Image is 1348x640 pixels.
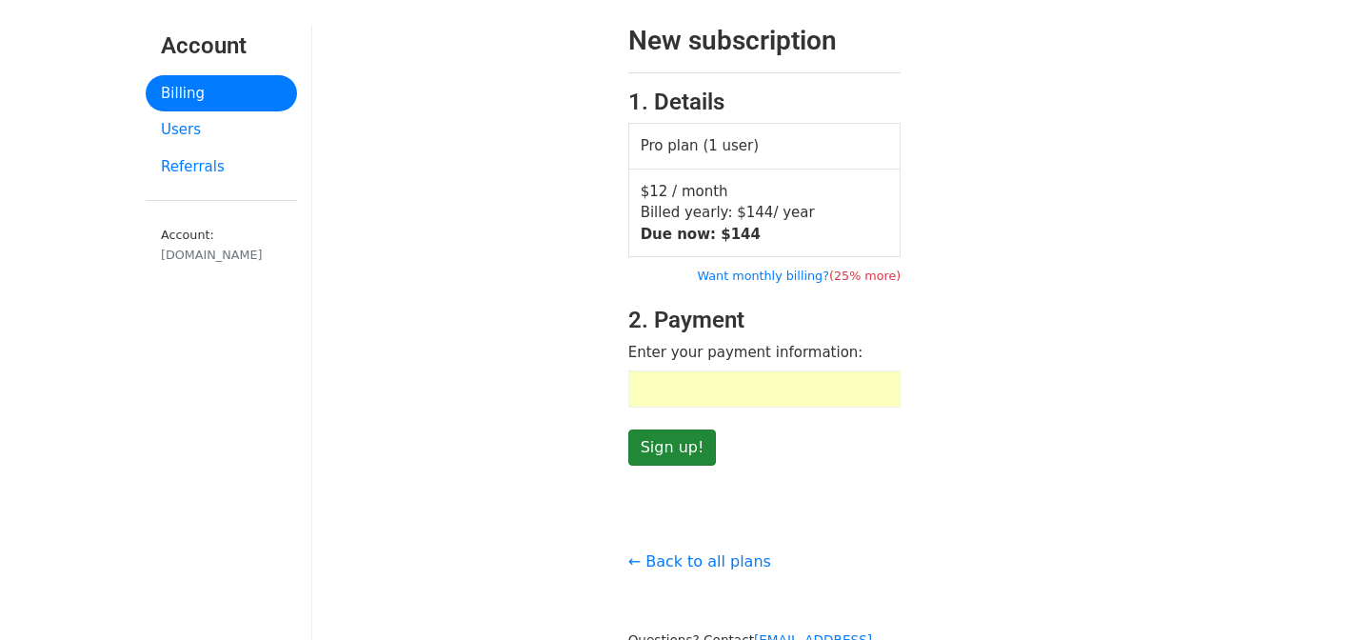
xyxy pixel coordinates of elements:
[697,269,901,283] a: Want monthly billing?(25% more)
[161,32,282,60] h3: Account
[161,246,282,264] div: [DOMAIN_NAME]
[628,169,901,257] td: $12 / month Billed yearly: $ / year
[146,111,297,149] a: Users
[641,226,761,243] strong: Due now: $
[1253,549,1348,640] iframe: Chat Widget
[829,269,901,283] span: (25% more)
[628,89,902,116] h3: 1. Details
[146,75,297,112] a: Billing
[628,25,902,57] h2: New subscription
[146,149,297,186] a: Referrals
[628,124,901,170] td: Pro plan (1 user)
[161,228,282,264] small: Account:
[639,381,891,397] iframe: Secure card payment input frame
[731,226,761,243] span: 144
[628,307,902,334] h3: 2. Payment
[746,204,774,221] span: 144
[628,342,863,364] label: Enter your payment information:
[628,552,771,570] a: ← Back to all plans
[628,430,717,466] input: Sign up!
